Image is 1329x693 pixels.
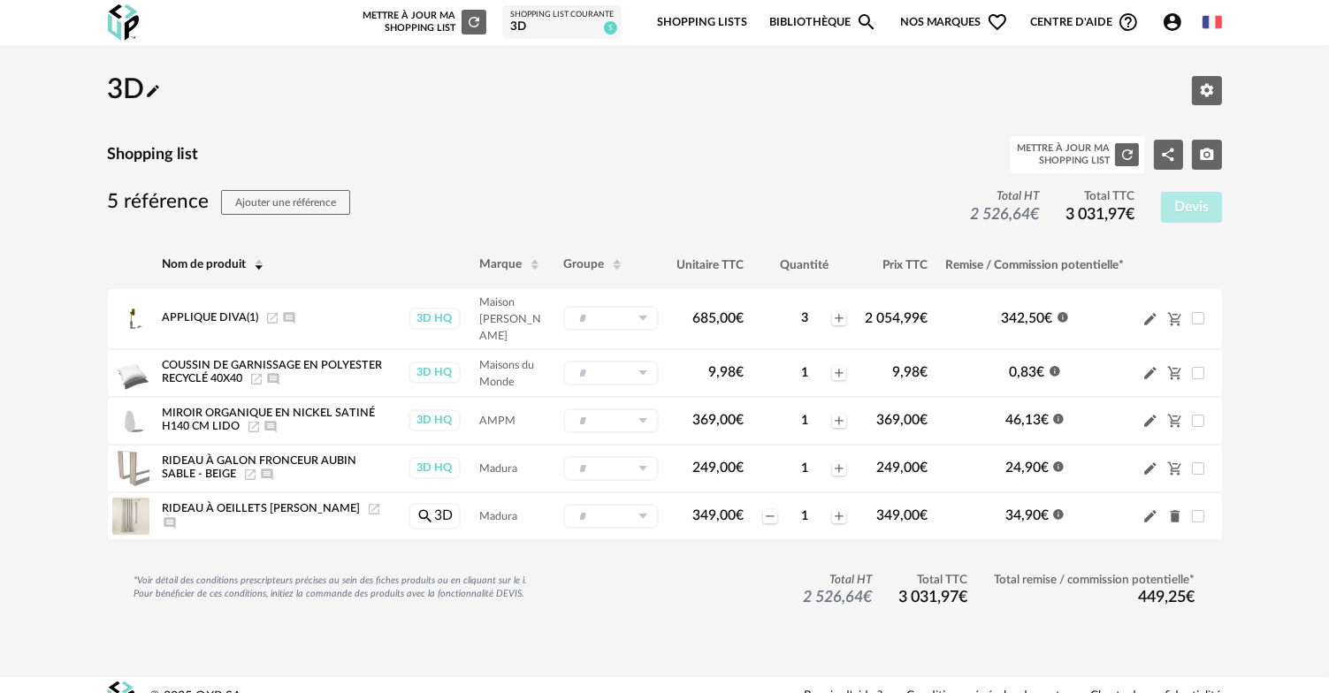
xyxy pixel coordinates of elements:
button: Devis [1161,192,1222,224]
div: 1 [779,461,830,476]
span: Ajouter un commentaire [264,421,278,431]
th: Remise / Commission potentielle* [937,241,1134,289]
span: Cart Minus icon [1167,311,1183,325]
div: 1 [779,365,830,381]
span: 249,00 [692,461,744,475]
span: Maison [PERSON_NAME] [479,297,541,341]
span: 3 031,97 [899,590,968,605]
a: 3D HQ [408,457,462,479]
span: Cart Minus icon [1167,413,1183,427]
span: Account Circle icon [1162,11,1183,33]
span: Camera icon [1199,147,1215,161]
a: Shopping Lists [657,2,747,43]
span: Madura [479,463,517,474]
span: Total HT [970,189,1039,205]
span: Madura [479,511,517,522]
span: Magnify icon [416,508,434,522]
span: € [1041,413,1049,427]
span: € [736,365,744,379]
a: Launch icon [265,312,279,323]
span: Help Circle Outline icon [1118,11,1139,33]
div: 3D HQ [409,457,461,479]
h2: 3D [108,72,161,109]
span: Cart Minus icon [1167,365,1183,379]
span: Total TTC [1065,189,1134,205]
span: Centre d'aideHelp Circle Outline icon [1030,11,1139,33]
div: *Voir détail des conditions prescripteurs précises au sein des fiches produits ou en cliquant sur... [134,575,528,599]
div: 3D HQ [409,308,461,330]
span: Magnify icon [856,11,877,33]
span: Pencil icon [1142,364,1158,381]
span: € [1126,207,1134,223]
span: Information icon [1049,363,1061,377]
span: Information icon [1057,309,1069,324]
span: € [920,508,928,522]
span: 24,90 [1005,461,1049,475]
span: € [920,311,928,325]
span: Plus icon [832,509,846,523]
span: € [920,461,928,475]
span: Miroir Organique En Nickel Satiné H140 Cm Lido [163,407,376,432]
span: 249,00 [877,461,928,475]
img: Product pack shot [112,354,149,392]
span: Maisons du Monde [479,360,534,387]
span: Pencil icon [1142,310,1158,327]
span: 369,00 [692,413,744,427]
img: Product pack shot [112,450,149,487]
div: Sélectionner un groupe [563,361,659,385]
span: 46,13 [1005,413,1049,427]
span: AMPM [479,415,516,426]
span: 5 [604,21,617,34]
span: Total HT [804,573,873,589]
a: Launch icon [243,468,257,479]
span: Plus icon [832,366,846,380]
span: Ajouter un commentaire [266,373,280,384]
span: Pencil icon [1142,412,1158,429]
span: APPLIQUE DIVA(1) [163,313,259,324]
span: Information icon [1052,411,1065,425]
div: Sélectionner un groupe [563,408,659,433]
button: Refresh icon [1115,143,1138,166]
img: Product pack shot [112,498,149,535]
button: Editer les paramètres [1192,76,1222,106]
span: Refresh icon [466,17,482,27]
div: Shopping List courante [510,10,614,20]
span: 3 031,97 [1065,207,1134,223]
h4: Shopping list [108,145,199,165]
span: € [736,311,744,325]
span: € [1030,207,1039,223]
span: 449,25 [1139,590,1195,605]
span: Marque [479,258,522,270]
a: BibliothèqueMagnify icon [769,2,877,43]
span: € [1037,365,1045,379]
a: Shopping List courante 3D 5 [510,10,614,35]
span: € [736,508,744,522]
span: Total remise / commission potentielle* [995,573,1195,589]
a: Launch icon [249,373,264,384]
a: 3D HQ [408,308,462,330]
span: Groupe [563,258,604,270]
span: Pencil icon [1142,507,1158,524]
span: € [736,413,744,427]
span: Launch icon [367,503,381,514]
a: 3D HQ [408,362,462,384]
span: Ajouter un commentaire [260,468,274,479]
span: Share Variant icon [1160,147,1176,161]
span: Total TTC [899,573,968,589]
span: Launch icon [247,421,261,431]
span: Nom de produit [163,258,247,270]
span: € [1045,311,1053,325]
span: Editer les paramètres [1199,82,1215,96]
div: Sélectionner un groupe [563,306,659,331]
span: € [1187,590,1195,605]
span: Heart Outline icon [987,11,1008,33]
th: Unitaire TTC [668,241,752,289]
div: 3D HQ [409,362,461,384]
div: Sélectionner un groupe [563,504,659,529]
span: Pencil icon [145,76,161,103]
span: € [864,590,873,605]
span: Rideau À Oeillets [PERSON_NAME] [163,503,361,514]
span: Cart Minus icon [1167,461,1183,475]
